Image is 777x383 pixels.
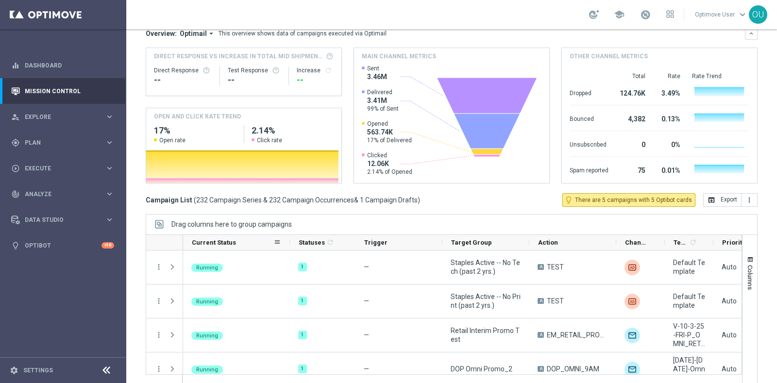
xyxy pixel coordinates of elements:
span: Statuses [299,239,325,246]
span: Running [196,366,218,373]
i: keyboard_arrow_right [105,215,114,224]
i: lightbulb_outline [564,196,573,204]
colored-tag: Running [191,331,223,340]
span: Delivered [367,88,399,96]
span: keyboard_arrow_down [737,9,748,20]
div: Data Studio [11,216,105,224]
span: V-10-3-25-FRI-P_OMNI_RET, V-9-28-25-SUN-P_OMNI_RET, V-9-30-25-TUE-P_OMNI_RET [673,322,705,348]
span: Click rate [257,136,282,144]
span: Default Template [673,258,705,276]
span: — [364,331,369,339]
button: lightbulb Optibot +10 [11,242,115,250]
span: school [614,9,625,20]
div: Row Groups [171,220,292,228]
span: Templates [674,239,688,246]
i: gps_fixed [11,138,20,147]
i: keyboard_arrow_right [105,112,114,121]
span: A [538,264,544,270]
span: ( [194,196,196,204]
i: more_vert [154,263,163,271]
span: Columns [746,265,754,290]
span: Trigger [364,239,388,246]
i: arrow_drop_down [207,29,216,38]
span: Sent [367,65,387,72]
i: person_search [11,113,20,121]
div: 3.49% [657,84,680,100]
div: 124.76K [620,84,645,100]
h4: OPEN AND CLICK RATE TREND [154,112,241,121]
span: Analyze [25,191,105,197]
i: lightbulb [11,241,20,250]
span: Target Group [451,239,492,246]
div: Explore [11,113,105,121]
span: TEST [547,263,564,271]
a: Optimove Userkeyboard_arrow_down [694,7,749,22]
span: Running [196,265,218,271]
span: Retail Interim Promo Test [451,326,521,344]
div: Rate Trend [692,72,749,80]
div: Press SPACE to select this row. [146,250,183,284]
div: Dashboard [11,52,114,78]
h3: Overview: [146,29,177,38]
i: equalizer [11,61,20,70]
i: play_circle_outline [11,164,20,173]
div: Unsubscribed [570,136,608,151]
span: 10.1.25-Wednesday-Omni-DOP_{X}, 10.2.25-Thursday-Omni-DOP_{X}, 9.26.25-Friday-Omni-DOP_{X}, 9.27.... [673,356,705,382]
i: refresh [324,67,332,74]
div: Spam reported [570,162,608,177]
div: Data Studio keyboard_arrow_right [11,216,115,224]
colored-tag: Running [191,365,223,374]
img: Liveramp [625,294,640,309]
a: Dashboard [25,52,114,78]
span: Data Studio [25,217,105,223]
button: Optimail arrow_drop_down [177,29,219,38]
div: Optimail [625,328,640,343]
i: keyboard_arrow_right [105,138,114,147]
span: Execute [25,166,105,171]
div: 1 [298,365,307,373]
div: 0.01% [657,162,680,177]
span: Auto [722,263,737,271]
h4: Main channel metrics [362,52,436,61]
span: A [538,332,544,338]
colored-tag: Running [191,297,223,306]
div: Total [620,72,645,80]
button: Mission Control [11,87,115,95]
div: 0 [620,136,645,151]
span: There are 5 campaigns with 5 Optibot cards [575,196,692,204]
span: Auto [722,365,737,373]
i: keyboard_arrow_right [105,164,114,173]
div: Press SPACE to select this row. [146,284,183,318]
multiple-options-button: Export to CSV [703,196,758,203]
div: Test Response [228,67,281,74]
span: Default Template [673,292,705,310]
span: A [538,298,544,304]
span: Current Status [192,239,236,246]
i: settings [10,366,18,375]
div: 1 [298,331,307,339]
h3: Campaign List [146,196,420,204]
span: Staples Active -- No Tech (past 2 yrs.) [451,258,521,276]
img: Optimail [625,362,640,377]
div: 4,382 [620,110,645,126]
i: more_vert [154,331,163,339]
img: Liveramp [625,260,640,275]
colored-tag: Running [191,263,223,272]
span: 232 Campaign Series & 232 Campaign Occurrences [196,196,354,204]
div: Mission Control [11,78,114,104]
div: Dropped [570,84,608,100]
span: Auto [722,297,737,305]
i: open_in_browser [708,196,715,204]
button: play_circle_outline Execute keyboard_arrow_right [11,165,115,172]
h2: 2.14% [252,125,334,136]
div: track_changes Analyze keyboard_arrow_right [11,190,115,198]
span: Auto [722,331,737,339]
span: Drag columns here to group campaigns [171,220,292,228]
span: Channel [625,239,648,246]
span: DOP_OMNI_9AM [547,365,599,373]
button: more_vert [154,365,163,373]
